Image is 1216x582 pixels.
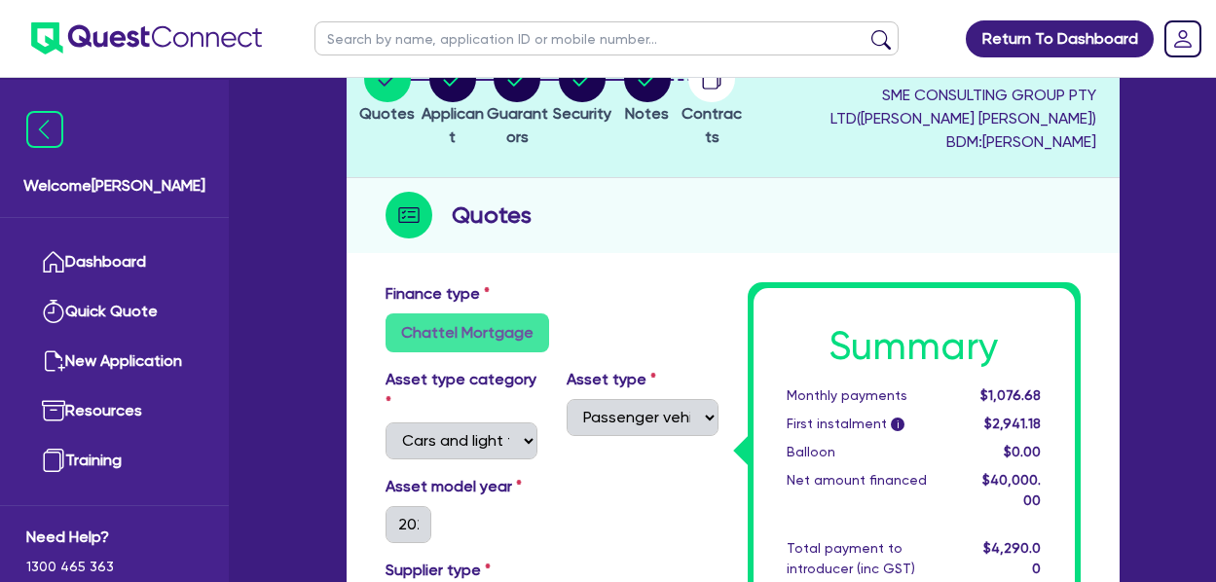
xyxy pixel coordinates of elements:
div: Monthly payments [772,385,962,406]
span: $1,076.68 [980,387,1041,403]
a: Training [26,436,203,486]
label: Asset type category [386,368,537,415]
img: icon-menu-close [26,111,63,148]
div: Net amount financed [772,470,962,511]
span: $4,290.00 [983,540,1041,576]
span: Welcome [PERSON_NAME] [23,174,205,198]
button: Notes [623,55,672,127]
span: Applicant [422,104,484,146]
img: training [42,449,65,472]
span: SME CONSULTING GROUP PTY LTD ( [PERSON_NAME] [PERSON_NAME] ) [830,86,1096,127]
label: Supplier type [386,559,491,582]
div: Total payment to introducer (inc GST) [772,538,962,579]
img: quick-quote [42,300,65,323]
span: Contracts [682,104,742,146]
img: step-icon [386,192,432,238]
img: resources [42,399,65,422]
span: Notes [625,104,669,123]
span: $0.00 [1004,444,1041,459]
span: i [891,418,904,431]
span: BDM: [PERSON_NAME] [750,130,1096,154]
span: Guarantors [487,104,548,146]
span: Security [553,104,611,123]
button: Security [552,55,612,127]
a: New Application [26,337,203,386]
button: Quotes [358,55,416,127]
label: Asset model year [371,475,552,498]
a: Dropdown toggle [1158,14,1208,64]
span: $2,941.18 [984,416,1041,431]
span: 1300 465 363 [26,557,203,577]
button: Applicant [420,55,485,150]
button: Contracts [680,55,745,150]
a: Dashboard [26,237,203,287]
span: Quotes [359,104,415,123]
input: Search by name, application ID or mobile number... [314,21,899,55]
div: First instalment [772,414,962,434]
label: Finance type [386,282,490,306]
h2: Quotes [452,198,532,233]
div: Balloon [772,442,962,462]
img: quest-connect-logo-blue [31,22,262,55]
label: Chattel Mortgage [386,313,549,352]
a: Quick Quote [26,287,203,337]
h1: Summary [787,323,1042,370]
img: new-application [42,349,65,373]
label: Asset type [567,368,656,391]
span: Need Help? [26,526,203,549]
a: Return To Dashboard [966,20,1154,57]
button: Guarantors [485,55,550,150]
a: Resources [26,386,203,436]
span: $40,000.00 [982,472,1041,508]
